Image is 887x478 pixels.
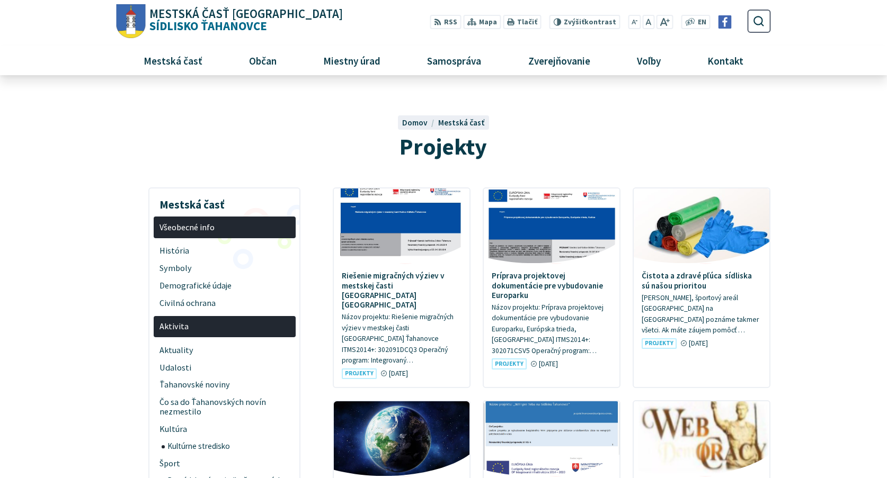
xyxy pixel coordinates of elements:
a: Všeobecné info [154,217,296,238]
span: Ťahanovské noviny [159,376,289,394]
a: Udalosti [154,359,296,376]
a: Mapa [463,15,501,29]
h3: Mestská časť [154,191,296,213]
a: Civilná ochrana [154,294,296,312]
span: Voľby [633,46,664,75]
span: kontrast [564,18,616,26]
span: Občan [245,46,281,75]
button: Zvýšiťkontrast [549,15,620,29]
span: Demografické údaje [159,277,289,294]
span: Sídlisko Ťahanovce [145,8,343,32]
span: Projekty [492,358,527,369]
button: Nastaviť pôvodnú veľkosť písma [643,15,654,29]
h4: Čistota a zdravé pľúca sídliska sú našou prioritou [642,271,761,290]
span: RSS [444,17,457,28]
a: Voľby [617,46,680,75]
a: Miestny úrad [304,46,400,75]
span: Projekty [342,368,377,380]
h4: Riešenie migračných výziev v mestskej časti [GEOGRAPHIC_DATA] [GEOGRAPHIC_DATA] [342,271,462,310]
span: Samospráva [423,46,485,75]
a: Zverejňovanie [509,46,609,75]
a: Riešenie migračných výziev v mestskej časti [GEOGRAPHIC_DATA] [GEOGRAPHIC_DATA] Názov projektu: R... [334,188,469,387]
span: Domov [402,118,428,128]
span: Mapa [479,17,497,28]
p: [PERSON_NAME], športový areál [GEOGRAPHIC_DATA] na [GEOGRAPHIC_DATA] poznáme takmer všetci. Ak má... [642,293,761,336]
img: Prejsť na domovskú stránku [116,4,145,39]
a: RSS [430,15,461,29]
span: [DATE] [689,339,708,348]
p: Názov projektu: Príprava projektovej dokumentácie pre vybudovanie Europarku, Európska trieda, [GE... [492,302,611,357]
a: Logo Sídlisko Ťahanovce, prejsť na domovskú stránku. [116,4,342,39]
span: Udalosti [159,359,289,376]
p: Názov projektu: Riešenie migračných výziev v mestskej časti [GEOGRAPHIC_DATA] Ťahanovce ITMS2014+... [342,312,462,366]
span: História [159,242,289,259]
span: Civilná ochrana [159,294,289,312]
span: [DATE] [389,369,408,378]
a: Mestská časť [438,118,485,128]
span: [DATE] [539,359,558,368]
span: Šport [159,455,289,472]
a: História [154,242,296,259]
a: Mestská časť [125,46,222,75]
a: Aktuality [154,341,296,359]
button: Tlačiť [503,15,541,29]
span: Mestská časť [GEOGRAPHIC_DATA] [149,8,343,20]
a: Kultúra [154,421,296,438]
span: Symboly [159,259,289,277]
a: Symboly [154,259,296,277]
span: Projekty [642,338,677,349]
a: Ťahanovské noviny [154,376,296,394]
a: Aktivita [154,316,296,338]
span: Čo sa do Ťahanovských novín nezmestilo [159,394,289,421]
span: Projekty [400,132,487,161]
span: Kultúrne stredisko [167,438,289,455]
span: EN [698,17,706,28]
span: Všeobecné info [159,219,289,236]
span: Zverejňovanie [524,46,594,75]
a: Čo sa do Ťahanovských novín nezmestilo [154,394,296,421]
span: Zvýšiť [564,17,584,26]
a: Samospráva [408,46,501,75]
button: Zmenšiť veľkosť písma [628,15,641,29]
span: Aktuality [159,341,289,359]
a: Demografické údaje [154,277,296,294]
a: Šport [154,455,296,472]
span: Kultúra [159,421,289,438]
a: Kultúrne stredisko [162,438,296,455]
a: Domov [402,118,438,128]
span: Kontakt [703,46,747,75]
h4: Príprava projektovej dokumentácie pre vybudovanie Europarku [492,271,611,300]
img: Prejsť na Facebook stránku [719,15,732,29]
button: Zväčšiť veľkosť písma [657,15,673,29]
span: Miestny úrad [320,46,385,75]
span: Aktivita [159,318,289,336]
a: EN [695,17,709,28]
span: Mestská časť [140,46,207,75]
span: Tlačiť [517,18,537,26]
a: Kontakt [688,46,762,75]
a: Čistota a zdravé pľúca sídliska sú našou prioritou [PERSON_NAME], športový areál [GEOGRAPHIC_DATA... [634,188,769,357]
a: Občan [230,46,296,75]
a: Príprava projektovej dokumentácie pre vybudovanie Europarku Názov projektu: Príprava projektovej ... [484,188,619,377]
